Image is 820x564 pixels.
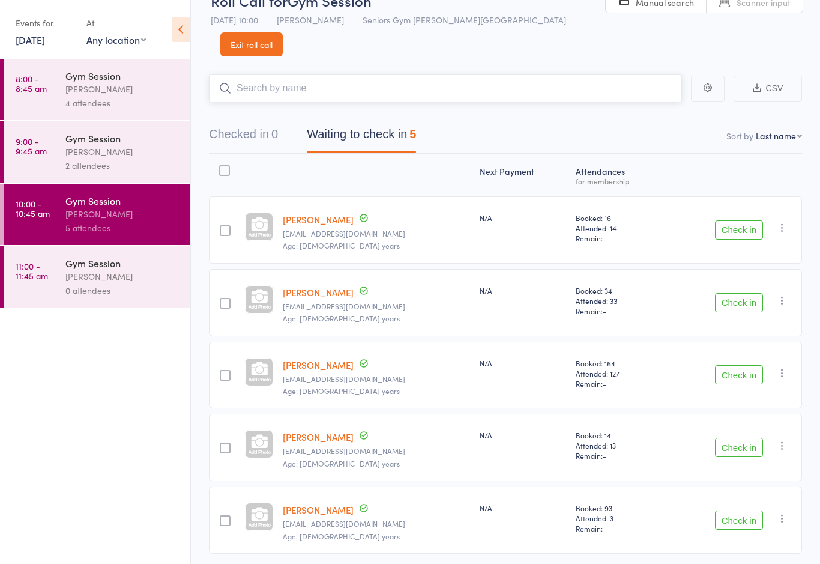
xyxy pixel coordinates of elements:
[576,223,660,233] span: Attended: 14
[576,213,660,223] span: Booked: 16
[65,221,180,235] div: 5 attendees
[16,33,45,46] a: [DATE]
[65,96,180,110] div: 4 attendees
[211,14,258,26] span: [DATE] 10:00
[220,32,283,56] a: Exit roll call
[480,430,566,440] div: N/A
[756,130,796,142] div: Last name
[16,261,48,280] time: 11:00 - 11:45 am
[576,296,660,306] span: Attended: 33
[576,306,660,316] span: Remain:
[576,368,660,378] span: Attended: 127
[65,270,180,284] div: [PERSON_NAME]
[480,503,566,513] div: N/A
[16,136,47,156] time: 9:00 - 9:45 am
[283,313,400,323] span: Age: [DEMOGRAPHIC_DATA] years
[16,13,74,33] div: Events for
[65,284,180,297] div: 0 attendees
[603,523,606,533] span: -
[16,74,47,93] time: 8:00 - 8:45 am
[576,513,660,523] span: Attended: 3
[576,378,660,389] span: Remain:
[576,285,660,296] span: Booked: 34
[283,359,354,371] a: [PERSON_NAME]
[576,503,660,513] span: Booked: 93
[715,365,763,384] button: Check in
[603,233,606,243] span: -
[65,207,180,221] div: [PERSON_NAME]
[715,293,763,312] button: Check in
[603,306,606,316] span: -
[475,159,571,191] div: Next Payment
[283,213,354,226] a: [PERSON_NAME]
[480,285,566,296] div: N/A
[603,450,606,461] span: -
[65,82,180,96] div: [PERSON_NAME]
[4,121,190,183] a: 9:00 -9:45 amGym Session[PERSON_NAME]2 attendees
[65,132,180,145] div: Gym Session
[409,127,416,141] div: 5
[271,127,278,141] div: 0
[576,523,660,533] span: Remain:
[283,447,470,455] small: kerrymay748@gmail.com
[283,458,400,468] span: Age: [DEMOGRAPHIC_DATA] years
[65,159,180,172] div: 2 attendees
[480,213,566,223] div: N/A
[576,450,660,461] span: Remain:
[571,159,665,191] div: Atten­dances
[65,69,180,82] div: Gym Session
[65,256,180,270] div: Gym Session
[480,358,566,368] div: N/A
[283,229,470,238] small: mrcostello@optusnet.com.au
[283,386,400,396] span: Age: [DEMOGRAPHIC_DATA] years
[16,199,50,218] time: 10:00 - 10:45 am
[4,246,190,308] a: 11:00 -11:45 amGym Session[PERSON_NAME]0 attendees
[726,130,753,142] label: Sort by
[576,358,660,368] span: Booked: 164
[603,378,606,389] span: -
[283,286,354,299] a: [PERSON_NAME]
[283,302,470,311] small: mrcostello@optusnet.com.au
[86,13,146,33] div: At
[715,220,763,240] button: Check in
[363,14,566,26] span: Seniors Gym [PERSON_NAME][GEOGRAPHIC_DATA]
[209,121,278,153] button: Checked in0
[576,233,660,243] span: Remain:
[283,531,400,541] span: Age: [DEMOGRAPHIC_DATA] years
[209,74,682,102] input: Search by name
[4,59,190,120] a: 8:00 -8:45 amGym Session[PERSON_NAME]4 attendees
[283,240,400,250] span: Age: [DEMOGRAPHIC_DATA] years
[576,440,660,450] span: Attended: 13
[734,76,802,102] button: CSV
[65,145,180,159] div: [PERSON_NAME]
[4,184,190,245] a: 10:00 -10:45 amGym Session[PERSON_NAME]5 attendees
[307,121,416,153] button: Waiting to check in5
[283,520,470,528] small: noemail.kstraker@kstraker.com
[715,438,763,457] button: Check in
[283,375,470,383] small: michelledianeelliott@gmail.com
[715,511,763,530] button: Check in
[65,194,180,207] div: Gym Session
[576,177,660,185] div: for membership
[86,33,146,46] div: Any location
[576,430,660,440] span: Booked: 14
[283,431,354,443] a: [PERSON_NAME]
[277,14,344,26] span: [PERSON_NAME]
[283,503,354,516] a: [PERSON_NAME]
